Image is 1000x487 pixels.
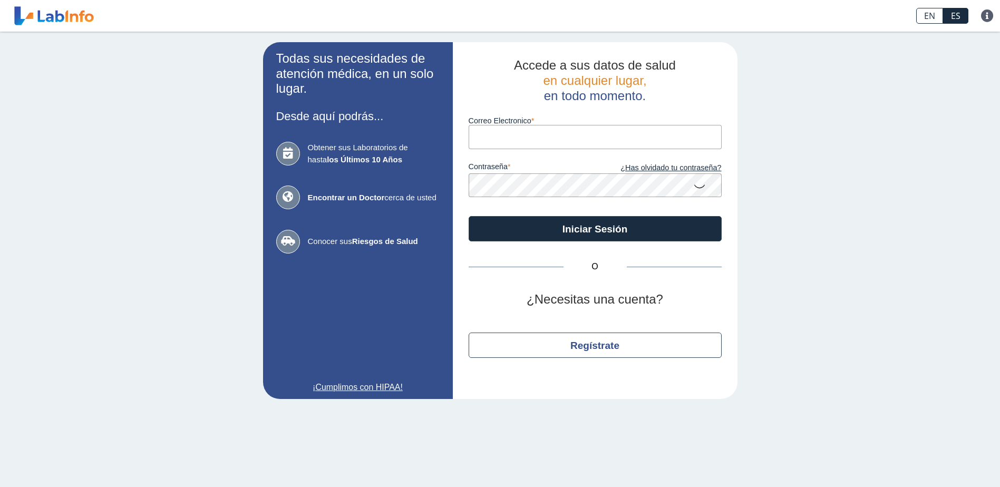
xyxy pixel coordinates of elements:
[308,142,440,165] span: Obtener sus Laboratorios de hasta
[543,73,646,87] span: en cualquier lugar,
[327,155,402,164] b: los Últimos 10 Años
[544,89,646,103] span: en todo momento.
[469,116,722,125] label: Correo Electronico
[469,292,722,307] h2: ¿Necesitas una cuenta?
[352,237,418,246] b: Riesgos de Salud
[469,333,722,358] button: Regístrate
[564,260,627,273] span: O
[276,381,440,394] a: ¡Cumplimos con HIPAA!
[308,192,440,204] span: cerca de usted
[469,216,722,241] button: Iniciar Sesión
[469,162,595,174] label: contraseña
[308,236,440,248] span: Conocer sus
[595,162,722,174] a: ¿Has olvidado tu contraseña?
[308,193,385,202] b: Encontrar un Doctor
[943,8,968,24] a: ES
[916,8,943,24] a: EN
[276,51,440,96] h2: Todas sus necesidades de atención médica, en un solo lugar.
[514,58,676,72] span: Accede a sus datos de salud
[276,110,440,123] h3: Desde aquí podrás...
